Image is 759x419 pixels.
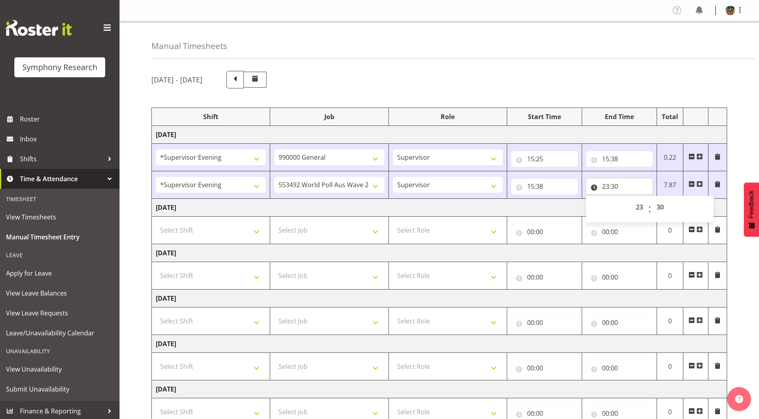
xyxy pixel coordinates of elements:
[744,182,759,237] button: Feedback - Show survey
[2,207,118,227] a: View Timesheets
[151,75,202,84] h5: [DATE] - [DATE]
[274,112,384,121] div: Job
[2,227,118,247] a: Manual Timesheet Entry
[6,267,114,279] span: Apply for Leave
[6,287,114,299] span: View Leave Balances
[22,61,97,73] div: Symphony Research
[657,307,683,335] td: 0
[511,315,578,331] input: Click to select...
[511,178,578,194] input: Click to select...
[586,315,653,331] input: Click to select...
[586,151,653,167] input: Click to select...
[726,6,735,15] img: said-a-husainf550afc858a57597b0cc8f557ce64376.png
[393,112,503,121] div: Role
[152,199,727,217] td: [DATE]
[20,133,116,145] span: Inbox
[586,178,653,194] input: Click to select...
[6,363,114,375] span: View Unavailability
[2,379,118,399] a: Submit Unavailability
[511,112,578,121] div: Start Time
[20,113,116,125] span: Roster
[511,151,578,167] input: Click to select...
[20,405,104,417] span: Finance & Reporting
[586,112,653,121] div: End Time
[2,323,118,343] a: Leave/Unavailability Calendar
[2,303,118,323] a: View Leave Requests
[657,144,683,171] td: 0.22
[152,126,727,144] td: [DATE]
[6,211,114,223] span: View Timesheets
[648,199,651,219] span: :
[657,171,683,199] td: 7.87
[20,173,104,185] span: Time & Attendance
[2,359,118,379] a: View Unavailability
[6,307,114,319] span: View Leave Requests
[152,335,727,353] td: [DATE]
[2,283,118,303] a: View Leave Balances
[152,380,727,398] td: [DATE]
[661,112,679,121] div: Total
[511,224,578,240] input: Click to select...
[586,224,653,240] input: Click to select...
[657,262,683,290] td: 0
[6,20,72,36] img: Rosterit website logo
[748,190,755,218] span: Feedback
[6,327,114,339] span: Leave/Unavailability Calendar
[6,383,114,395] span: Submit Unavailability
[6,231,114,243] span: Manual Timesheet Entry
[151,41,227,51] h4: Manual Timesheets
[2,247,118,263] div: Leave
[2,263,118,283] a: Apply for Leave
[511,269,578,285] input: Click to select...
[152,290,727,307] td: [DATE]
[511,360,578,376] input: Click to select...
[657,217,683,244] td: 0
[2,191,118,207] div: Timesheet
[735,395,743,403] img: help-xxl-2.png
[657,353,683,380] td: 0
[2,343,118,359] div: Unavailability
[152,244,727,262] td: [DATE]
[586,360,653,376] input: Click to select...
[20,153,104,165] span: Shifts
[586,269,653,285] input: Click to select...
[156,112,266,121] div: Shift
